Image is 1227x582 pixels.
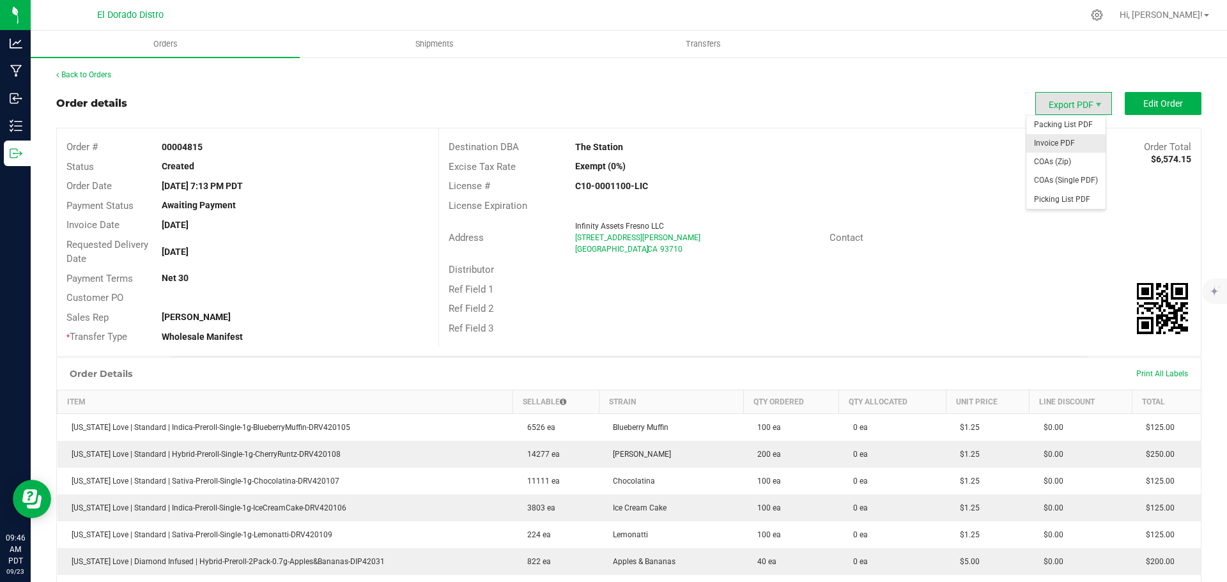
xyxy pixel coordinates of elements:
[1089,9,1105,21] div: Manage settings
[162,181,243,191] strong: [DATE] 7:13 PM PDT
[449,264,494,275] span: Distributor
[65,450,341,459] span: [US_STATE] Love | Standard | Hybrid-Preroll-Single-1g-CherryRuntz-DRV420108
[1037,477,1063,486] span: $0.00
[398,38,471,50] span: Shipments
[1026,116,1106,134] li: Packing List PDF
[646,245,647,254] span: ,
[162,200,236,210] strong: Awaiting Payment
[606,530,648,539] span: Lemonatti
[162,142,203,152] strong: 00004815
[1037,423,1063,432] span: $0.00
[953,423,980,432] span: $1.25
[847,557,868,566] span: 0 ea
[1125,92,1201,115] button: Edit Order
[847,423,868,432] span: 0 ea
[136,38,195,50] span: Orders
[449,200,527,211] span: License Expiration
[162,220,189,230] strong: [DATE]
[1139,450,1175,459] span: $250.00
[521,477,560,486] span: 11111 ea
[1026,134,1106,153] li: Invoice PDF
[1139,503,1175,512] span: $125.00
[1139,423,1175,432] span: $125.00
[13,480,51,518] iframe: Resource center
[1144,141,1191,153] span: Order Total
[575,222,664,231] span: Infinity Assets Fresno LLC
[66,200,134,211] span: Payment Status
[521,557,551,566] span: 822 ea
[1030,390,1132,413] th: Line Discount
[10,65,22,77] inline-svg: Manufacturing
[847,450,868,459] span: 0 ea
[521,450,560,459] span: 14277 ea
[66,239,148,265] span: Requested Delivery Date
[521,423,555,432] span: 6526 ea
[660,245,683,254] span: 93710
[575,181,648,191] strong: C10-0001100-LIC
[65,530,332,539] span: [US_STATE] Love | Standard | Sativa-Preroll-Single-1g-Lemonatti-DRV420109
[751,423,781,432] span: 100 ea
[65,503,346,512] span: [US_STATE] Love | Standard | Indica-Preroll-Single-1g-IceCreamCake-DRV420106
[449,180,490,192] span: License #
[1139,477,1175,486] span: $125.00
[1037,450,1063,459] span: $0.00
[1151,154,1191,164] strong: $6,574.15
[65,423,350,432] span: [US_STATE] Love | Standard | Indica-Preroll-Single-1g-BlueberryMuffin-DRV420105
[668,38,738,50] span: Transfers
[751,450,781,459] span: 200 ea
[606,503,667,512] span: Ice Cream Cake
[953,477,980,486] span: $1.25
[449,284,493,295] span: Ref Field 1
[58,390,513,413] th: Item
[66,312,109,323] span: Sales Rep
[449,232,484,243] span: Address
[162,247,189,257] strong: [DATE]
[599,390,743,413] th: Strain
[953,450,980,459] span: $1.25
[10,119,22,132] inline-svg: Inventory
[31,31,300,57] a: Orders
[1026,190,1106,209] li: Picking List PDF
[56,96,127,111] div: Order details
[66,273,133,284] span: Payment Terms
[1026,153,1106,171] span: COAs (Zip)
[66,161,94,172] span: Status
[1037,503,1063,512] span: $0.00
[606,557,675,566] span: Apples & Bananas
[6,567,25,576] p: 09/23
[569,31,838,57] a: Transfers
[6,532,25,567] p: 09:46 AM PDT
[162,332,243,342] strong: Wholesale Manifest
[847,477,868,486] span: 0 ea
[606,450,671,459] span: [PERSON_NAME]
[449,303,493,314] span: Ref Field 2
[1137,283,1188,334] qrcode: 00004815
[1026,171,1106,190] span: COAs (Single PDF)
[513,390,599,413] th: Sellable
[1139,530,1175,539] span: $125.00
[449,161,516,172] span: Excise Tax Rate
[65,477,339,486] span: [US_STATE] Love | Standard | Sativa-Preroll-Single-1g-Chocolatina-DRV420107
[10,92,22,105] inline-svg: Inbound
[575,233,700,242] span: [STREET_ADDRESS][PERSON_NAME]
[1137,283,1188,334] img: Scan me!
[743,390,839,413] th: Qty Ordered
[65,557,385,566] span: [US_STATE] Love | Diamond Infused | Hybrid-Preroll-2Pack-0.7g-Apples&Bananas-DIP42031
[839,390,946,413] th: Qty Allocated
[847,503,868,512] span: 0 ea
[1037,530,1063,539] span: $0.00
[449,141,519,153] span: Destination DBA
[70,369,132,379] h1: Order Details
[10,37,22,50] inline-svg: Analytics
[606,423,668,432] span: Blueberry Muffin
[1037,557,1063,566] span: $0.00
[647,245,658,254] span: CA
[97,10,164,20] span: El Dorado Distro
[162,273,189,283] strong: Net 30
[449,323,493,334] span: Ref Field 3
[751,477,781,486] span: 100 ea
[751,557,776,566] span: 40 ea
[1132,390,1201,413] th: Total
